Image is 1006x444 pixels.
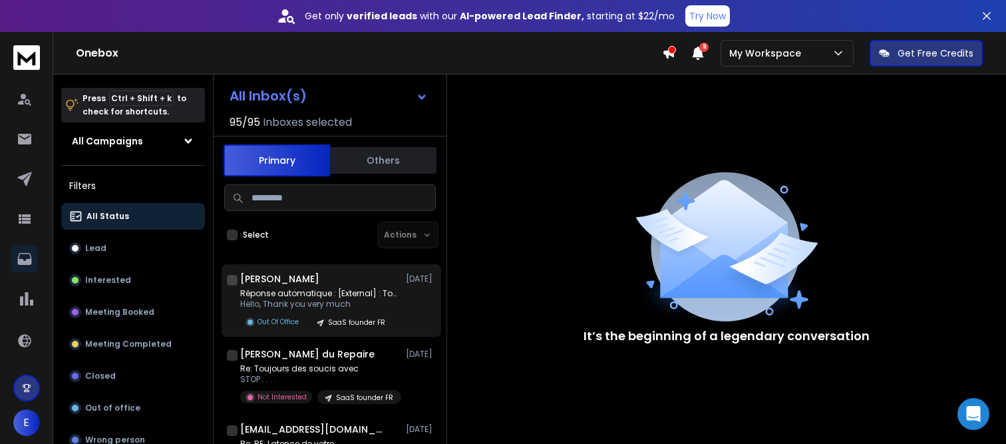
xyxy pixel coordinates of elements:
button: Meeting Completed [61,331,205,357]
p: Get only with our starting at $22/mo [305,9,675,23]
p: Get Free Credits [898,47,973,60]
button: E [13,409,40,436]
button: Try Now [685,5,730,27]
p: [DATE] [406,349,436,359]
p: Lead [85,243,106,254]
p: It’s the beginning of a legendary conversation [584,327,870,345]
h1: [PERSON_NAME] du Repaire [240,347,375,361]
h1: [PERSON_NAME] [240,272,319,286]
p: Out Of Office [257,317,299,327]
h1: All Campaigns [72,134,143,148]
p: [DATE] [406,274,436,284]
span: 95 / 95 [230,114,260,130]
button: Interested [61,267,205,294]
p: [DATE] [406,424,436,435]
span: 9 [699,43,709,52]
button: All Status [61,203,205,230]
strong: verified leads [347,9,417,23]
p: SaaS founder FR [328,318,385,328]
h3: Inboxes selected [263,114,352,130]
p: Not Interested [257,392,307,402]
p: Réponse automatique : [External] : Toujours [240,288,400,299]
button: Out of office [61,395,205,421]
p: Closed [85,371,116,381]
p: Interested [85,275,131,286]
p: Re: Toujours des soucis avec [240,363,400,374]
p: Meeting Booked [85,307,154,318]
p: STOP . . . . [240,374,400,385]
button: Lead [61,235,205,262]
button: Primary [224,144,330,176]
img: logo [13,45,40,70]
p: My Workspace [729,47,806,60]
h1: All Inbox(s) [230,89,307,103]
p: Hello, Thank you very much [240,299,400,310]
button: Others [330,146,436,175]
div: Open Intercom Messenger [957,398,989,430]
button: Closed [61,363,205,389]
span: Ctrl + Shift + k [109,91,174,106]
h1: [EMAIL_ADDRESS][DOMAIN_NAME] [240,423,387,436]
button: All Campaigns [61,128,205,154]
p: Out of office [85,403,140,413]
strong: AI-powered Lead Finder, [460,9,584,23]
label: Select [243,230,269,240]
p: Try Now [689,9,726,23]
h3: Filters [61,176,205,195]
p: Meeting Completed [85,339,172,349]
p: Press to check for shortcuts. [83,92,186,118]
p: All Status [86,211,129,222]
h1: Onebox [76,45,662,61]
button: All Inbox(s) [219,83,438,109]
button: Get Free Credits [870,40,983,67]
button: Meeting Booked [61,299,205,326]
p: SaaS founder FR [336,393,393,403]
